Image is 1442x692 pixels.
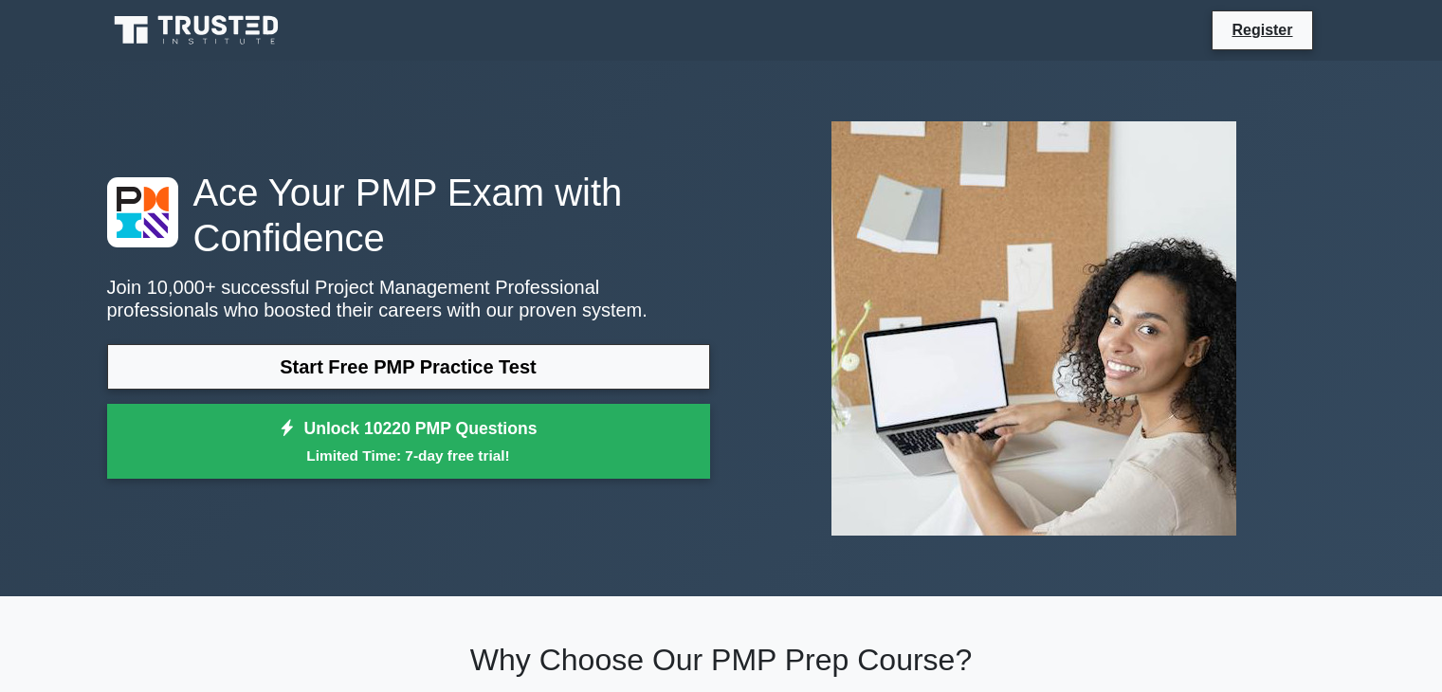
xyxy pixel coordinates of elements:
[107,276,710,321] p: Join 10,000+ successful Project Management Professional professionals who boosted their careers w...
[107,404,710,480] a: Unlock 10220 PMP QuestionsLimited Time: 7-day free trial!
[131,445,686,466] small: Limited Time: 7-day free trial!
[107,170,710,261] h1: Ace Your PMP Exam with Confidence
[1220,18,1304,42] a: Register
[107,344,710,390] a: Start Free PMP Practice Test
[107,642,1336,678] h2: Why Choose Our PMP Prep Course?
